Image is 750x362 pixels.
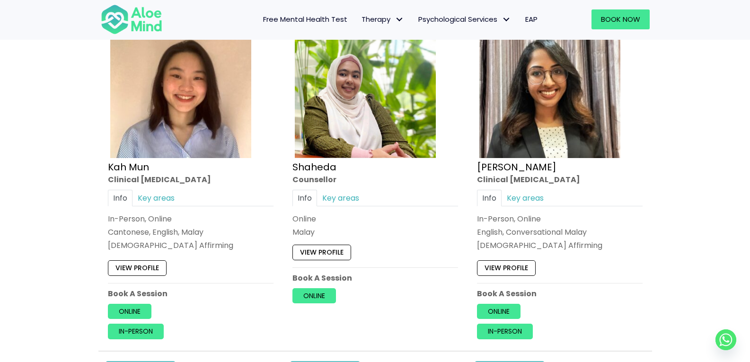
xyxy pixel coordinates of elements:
[477,160,556,173] a: [PERSON_NAME]
[295,17,436,158] img: Shaheda Counsellor
[479,17,620,158] img: croped-Anita_Profile-photo-300×300
[354,9,411,29] a: TherapyTherapy: submenu
[292,160,336,173] a: Shaheda
[477,174,643,185] div: Clinical [MEDICAL_DATA]
[591,9,650,29] a: Book Now
[502,190,549,206] a: Key areas
[108,160,149,173] a: Kah Mun
[715,329,736,350] a: Whatsapp
[108,304,151,319] a: Online
[108,227,274,238] p: Cantonese, English, Malay
[108,213,274,224] div: In-Person, Online
[292,213,458,224] div: Online
[477,260,536,275] a: View profile
[108,174,274,185] div: Clinical [MEDICAL_DATA]
[292,288,336,303] a: Online
[292,190,317,206] a: Info
[525,14,538,24] span: EAP
[108,288,274,299] p: Book A Session
[477,190,502,206] a: Info
[477,288,643,299] p: Book A Session
[108,190,132,206] a: Info
[477,213,643,224] div: In-Person, Online
[411,9,518,29] a: Psychological ServicesPsychological Services: submenu
[108,324,164,339] a: In-person
[518,9,545,29] a: EAP
[500,13,513,26] span: Psychological Services: submenu
[108,260,167,275] a: View profile
[263,14,347,24] span: Free Mental Health Test
[292,245,351,260] a: View profile
[393,13,406,26] span: Therapy: submenu
[110,17,251,158] img: Kah Mun-profile-crop-300×300
[292,227,458,238] p: Malay
[477,304,521,319] a: Online
[108,240,274,251] div: [DEMOGRAPHIC_DATA] Affirming
[418,14,511,24] span: Psychological Services
[101,4,162,35] img: Aloe mind Logo
[132,190,180,206] a: Key areas
[601,14,640,24] span: Book Now
[256,9,354,29] a: Free Mental Health Test
[477,240,643,251] div: [DEMOGRAPHIC_DATA] Affirming
[477,324,533,339] a: In-person
[362,14,404,24] span: Therapy
[292,174,458,185] div: Counsellor
[175,9,545,29] nav: Menu
[317,190,364,206] a: Key areas
[292,272,458,283] p: Book A Session
[477,227,643,238] p: English, Conversational Malay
